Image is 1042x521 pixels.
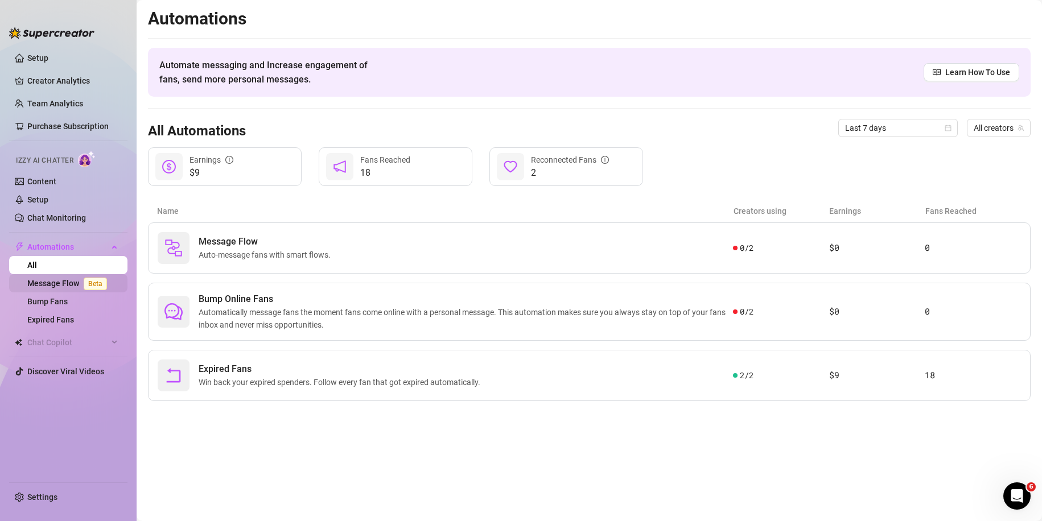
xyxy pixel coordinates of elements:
[1003,482,1031,510] iframe: Intercom live chat
[27,260,37,270] a: All
[531,154,609,166] div: Reconnected Fans
[162,160,176,173] span: dollar
[148,122,246,140] h3: All Automations
[27,297,68,306] a: Bump Fans
[925,369,1021,382] article: 18
[27,213,86,222] a: Chat Monitoring
[27,367,104,376] a: Discover Viral Videos
[190,154,233,166] div: Earnings
[1027,482,1036,491] span: 6
[845,119,951,137] span: Last 7 days
[740,305,753,318] span: 0 / 2
[27,122,109,131] a: Purchase Subscription
[225,156,233,164] span: info-circle
[27,279,112,288] a: Message FlowBeta
[199,362,485,376] span: Expired Fans
[925,305,1021,319] article: 0
[164,303,183,321] span: comment
[199,235,335,249] span: Message Flow
[829,205,925,217] article: Earnings
[16,155,73,166] span: Izzy AI Chatter
[27,315,74,324] a: Expired Fans
[199,306,733,331] span: Automatically message fans the moment fans come online with a personal message. This automation m...
[27,99,83,108] a: Team Analytics
[829,241,925,255] article: $0
[740,369,753,382] span: 2 / 2
[27,493,57,502] a: Settings
[974,119,1024,137] span: All creators
[360,155,410,164] span: Fans Reached
[27,238,108,256] span: Automations
[925,205,1022,217] article: Fans Reached
[740,242,753,254] span: 0 / 2
[84,278,107,290] span: Beta
[78,151,96,167] img: AI Chatter
[531,166,609,180] span: 2
[829,369,925,382] article: $9
[360,166,410,180] span: 18
[190,166,233,180] span: $9
[945,125,952,131] span: calendar
[27,72,118,90] a: Creator Analytics
[924,63,1019,81] a: Learn How To Use
[164,366,183,384] span: rollback
[199,249,335,261] span: Auto-message fans with smart flows.
[199,376,485,388] span: Win back your expired spenders. Follow every fan that got expired automatically.
[27,177,56,186] a: Content
[945,66,1010,78] span: Learn How To Use
[933,68,941,76] span: read
[601,156,609,164] span: info-circle
[164,239,183,257] img: svg%3e
[9,27,94,39] img: logo-BBDzfeDw.svg
[1018,125,1024,131] span: team
[159,58,378,86] span: Automate messaging and Increase engagement of fans, send more personal messages.
[27,195,48,204] a: Setup
[504,160,517,173] span: heart
[148,8,1031,30] h2: Automations
[199,292,733,306] span: Bump Online Fans
[829,305,925,319] article: $0
[15,338,22,346] img: Chat Copilot
[333,160,347,173] span: notification
[925,241,1021,255] article: 0
[734,205,830,217] article: Creators using
[157,205,734,217] article: Name
[27,333,108,352] span: Chat Copilot
[27,53,48,63] a: Setup
[15,242,24,251] span: thunderbolt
